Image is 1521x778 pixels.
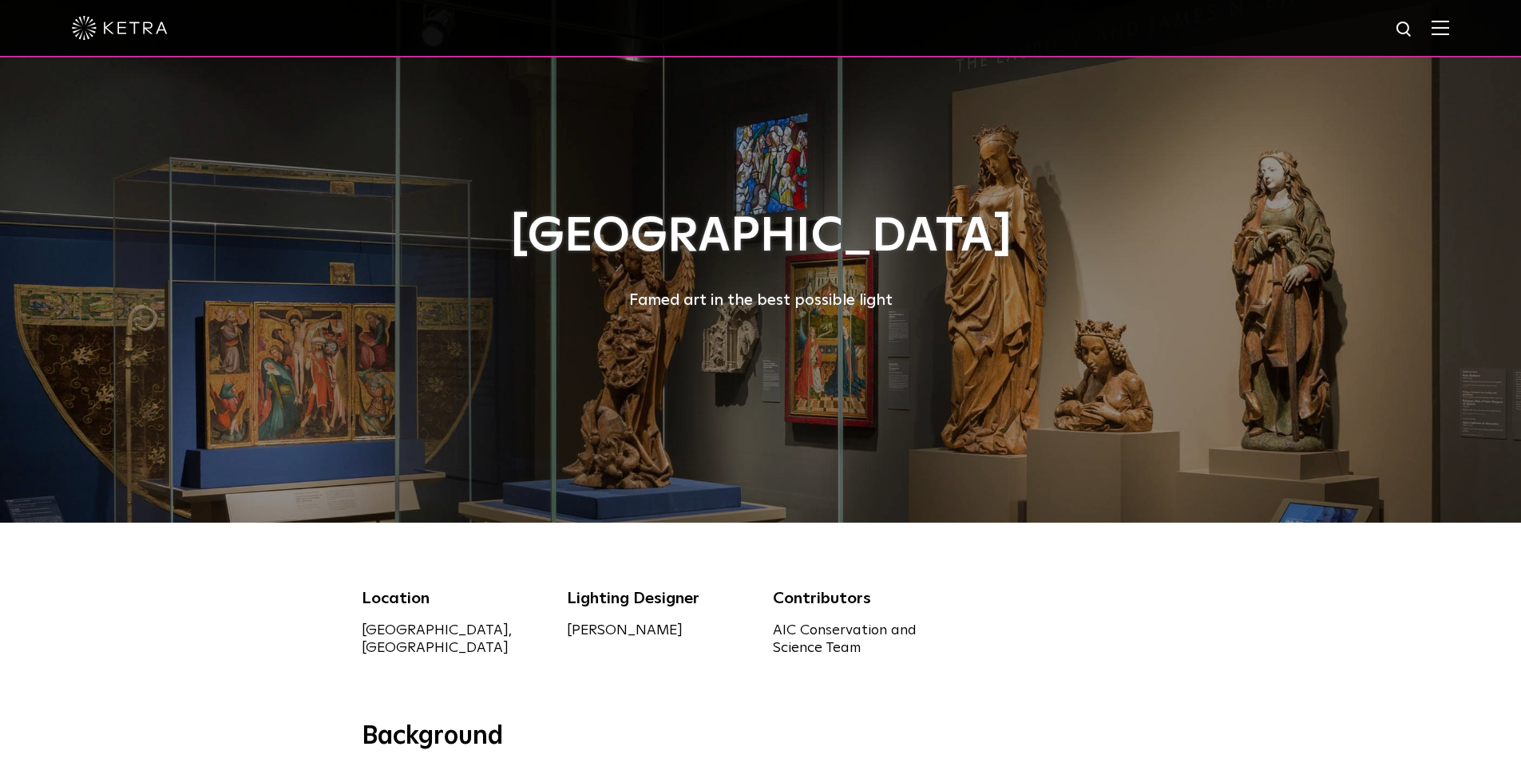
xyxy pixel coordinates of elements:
div: Location [362,586,544,610]
div: AIC Conservation and Science Team [773,622,955,657]
div: Lighting Designer [567,586,749,610]
div: [PERSON_NAME] [567,622,749,639]
img: Hamburger%20Nav.svg [1432,20,1449,35]
div: Famed art in the best possible light [362,287,1160,313]
div: [GEOGRAPHIC_DATA], [GEOGRAPHIC_DATA] [362,622,544,657]
h3: Background [362,721,1160,754]
img: ketra-logo-2019-white [72,16,168,40]
img: search icon [1395,20,1415,40]
div: Contributors [773,586,955,610]
h1: [GEOGRAPHIC_DATA] [362,211,1160,263]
